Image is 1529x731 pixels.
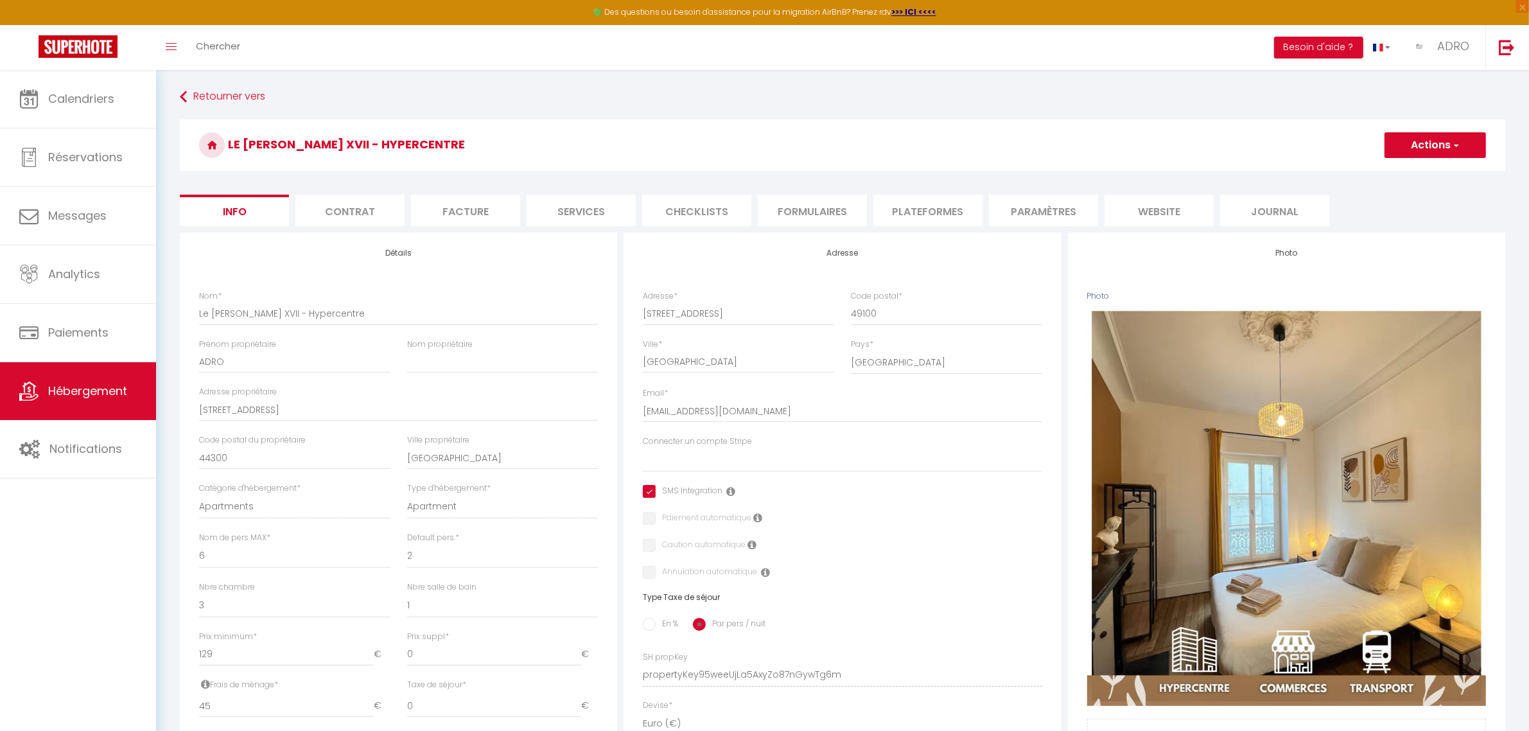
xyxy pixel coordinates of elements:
label: Ville [643,339,662,351]
span: Chercher [196,39,240,53]
h4: Photo [1087,249,1486,258]
i: Frais de ménage [201,679,210,689]
label: Adresse [643,290,677,303]
label: Prénom propriétaire [199,339,276,351]
span: Calendriers [48,91,114,107]
label: Code postal du propriétaire [199,434,306,446]
img: Super Booking [39,35,118,58]
li: Journal [1220,195,1329,226]
label: Connecter un compte Stripe [643,436,752,448]
label: Nbre salle de bain [407,581,476,594]
li: Facture [411,195,520,226]
label: Nom de pers MAX [199,532,270,544]
span: € [374,643,390,666]
li: Contrat [295,195,405,226]
span: Analytics [48,266,100,282]
li: Formulaires [758,195,867,226]
label: Caution automatique [656,539,746,553]
span: € [581,643,598,666]
label: Code postal [851,290,902,303]
label: SH propKey [643,651,688,664]
img: ... [1410,37,1429,56]
label: Paiement automatique [656,512,751,526]
a: >>> ICI <<<< [891,6,936,17]
label: Default pers. [407,532,459,544]
button: Besoin d'aide ? [1274,37,1363,58]
label: Nom propriétaire [407,339,473,351]
label: En % [656,618,678,632]
li: Info [180,195,289,226]
label: Pays [851,339,873,351]
span: € [374,694,390,718]
li: Plateformes [873,195,983,226]
span: Réservations [48,149,123,165]
a: ... ADRO [1400,25,1485,70]
h6: Type Taxe de séjour [643,593,1042,602]
label: Prix minimum [199,631,257,643]
li: Checklists [642,195,751,226]
label: Ville propriétaire [407,434,469,446]
span: Hébergement [48,383,127,399]
label: Photo [1087,290,1110,303]
li: Services [527,195,636,226]
span: Notifications [49,441,122,457]
h4: Détails [199,249,598,258]
button: Actions [1385,132,1486,158]
span: ADRO [1437,38,1469,54]
li: Paramètres [989,195,1098,226]
label: Nbre chambre [199,581,255,594]
h3: Le [PERSON_NAME] XVII - Hypercentre [180,119,1505,171]
a: Retourner vers [180,85,1505,109]
li: website [1105,195,1214,226]
label: Par pers / nuit [706,618,765,632]
span: € [581,694,598,718]
label: Nom [199,290,222,303]
img: logout [1499,39,1515,55]
label: Catégorie d'hébergement [199,482,301,495]
label: Type d'hébergement [407,482,491,495]
label: Prix suppl [407,631,449,643]
h4: Adresse [643,249,1042,258]
label: Adresse propriétaire [199,386,277,398]
label: Taxe de séjour [407,679,466,691]
label: Frais de ménage [199,679,278,691]
label: Devise [643,700,672,712]
label: Email [643,387,668,400]
a: Chercher [186,25,250,70]
span: Paiements [48,324,109,340]
span: Messages [48,207,107,224]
